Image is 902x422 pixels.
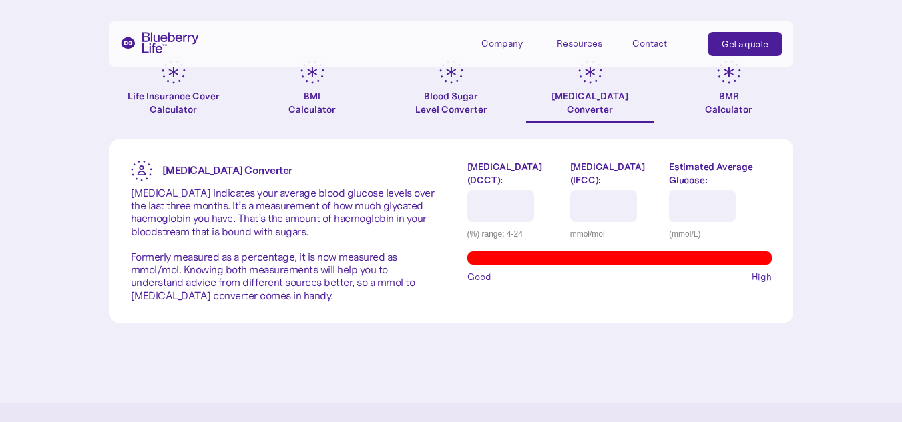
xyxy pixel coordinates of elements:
[109,89,238,116] div: Life Insurance Cover Calculator
[752,270,772,283] span: High
[632,38,667,49] div: Contact
[120,32,199,53] a: home
[467,227,560,241] div: (%) range: 4-24
[557,38,602,49] div: Resources
[551,89,628,116] div: [MEDICAL_DATA] Converter
[248,60,377,123] a: BMICalculator
[570,160,659,187] label: [MEDICAL_DATA] (IFCC):
[669,160,771,187] label: Estimated Average Glucose:
[387,60,515,123] a: Blood SugarLevel Converter
[131,187,435,302] p: [MEDICAL_DATA] indicates your average blood glucose levels over the last three months. It’s a mea...
[109,60,238,123] a: Life Insurance Cover Calculator
[708,32,782,56] a: Get a quote
[481,32,541,54] div: Company
[705,89,752,116] div: BMR Calculator
[570,227,659,241] div: mmol/mol
[467,270,491,283] span: Good
[632,32,692,54] a: Contact
[557,32,617,54] div: Resources
[481,38,523,49] div: Company
[665,60,793,123] a: BMRCalculator
[467,160,560,187] label: [MEDICAL_DATA] (DCCT):
[162,163,292,177] strong: [MEDICAL_DATA] Converter
[526,60,654,123] a: [MEDICAL_DATA]Converter
[288,89,336,116] div: BMI Calculator
[669,227,771,241] div: (mmol/L)
[722,37,768,51] div: Get a quote
[415,89,487,116] div: Blood Sugar Level Converter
